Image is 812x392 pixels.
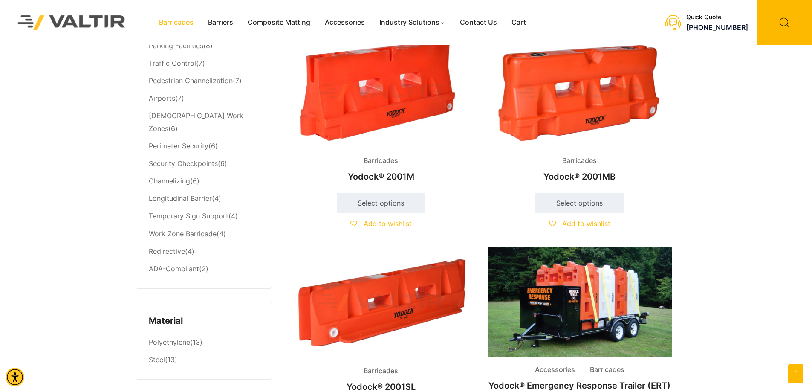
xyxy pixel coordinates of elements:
[149,59,196,67] a: Traffic Control
[152,16,201,29] a: Barricades
[549,219,610,228] a: Add to wishlist
[149,72,259,90] li: (7)
[149,338,190,346] a: Polyethylene
[289,167,473,186] h2: Yodock® 2001M
[364,219,412,228] span: Add to wishlist
[149,229,217,238] a: Work Zone Barricade
[149,177,190,185] a: Channelizing
[562,219,610,228] span: Add to wishlist
[149,173,259,190] li: (6)
[488,167,672,186] h2: Yodock® 2001MB
[149,94,175,102] a: Airports
[453,16,504,29] a: Contact Us
[149,107,259,137] li: (6)
[6,4,137,41] img: Valtir Rentals
[149,142,208,150] a: Perimeter Security
[149,37,259,55] li: (8)
[488,37,672,186] a: BarricadesYodock® 2001MB
[788,364,803,383] a: Open this option
[556,154,603,167] span: Barricades
[149,315,259,328] h4: Material
[149,55,259,72] li: (7)
[149,159,218,168] a: Security Checkpoints
[504,16,533,29] a: Cart
[149,225,259,243] li: (4)
[149,208,259,225] li: (4)
[372,16,453,29] a: Industry Solutions
[149,260,259,276] li: (2)
[6,368,24,386] div: Accessibility Menu
[149,190,259,208] li: (4)
[149,90,259,107] li: (7)
[686,14,748,21] div: Quick Quote
[149,355,165,364] a: Steel
[318,16,372,29] a: Accessories
[149,111,243,133] a: [DEMOGRAPHIC_DATA] Work Zones
[149,155,259,173] li: (6)
[357,365,405,377] span: Barricades
[149,334,259,351] li: (13)
[149,194,212,203] a: Longitudinal Barrier
[350,219,412,228] a: Add to wishlist
[149,247,185,256] a: Redirective
[240,16,318,29] a: Composite Matting
[149,212,228,220] a: Temporary Sign Support
[149,243,259,260] li: (4)
[289,37,473,186] a: BarricadesYodock® 2001M
[149,41,203,50] a: Parking Facilities
[357,154,405,167] span: Barricades
[529,363,581,376] span: Accessories
[149,264,199,273] a: ADA-Compliant
[584,363,631,376] span: Barricades
[201,16,240,29] a: Barriers
[488,247,672,357] img: Accessories
[149,76,233,85] a: Pedestrian Channelization
[289,37,473,148] img: Barricades
[488,37,672,148] img: Barricades
[686,23,748,32] a: call (888) 496-3625
[337,193,425,213] a: Select options for “Yodock® 2001M”
[289,247,473,358] img: Barricades
[149,137,259,155] li: (6)
[535,193,624,213] a: Select options for “Yodock® 2001MB”
[149,351,259,367] li: (13)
